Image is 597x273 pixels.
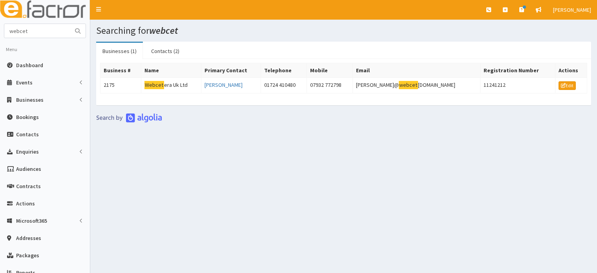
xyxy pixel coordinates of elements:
[553,6,591,13] span: [PERSON_NAME]
[144,81,164,89] mark: Webcet
[555,63,587,78] th: Actions
[480,78,555,93] td: 11241212
[352,63,480,78] th: Email
[204,81,243,88] a: [PERSON_NAME]
[16,96,44,103] span: Businesses
[145,43,186,59] a: Contacts (2)
[16,183,41,190] span: Contracts
[16,217,47,224] span: Microsoft365
[399,81,418,89] mark: webcet
[559,81,576,90] a: Edit
[100,63,141,78] th: Business #
[16,252,39,259] span: Packages
[96,26,591,36] h1: Searching for
[307,78,352,93] td: 07932 772798
[16,235,41,242] span: Addresses
[96,113,162,123] img: search-by-algolia-light-background.png
[100,78,141,93] td: 2175
[141,63,201,78] th: Name
[96,43,143,59] a: Businesses (1)
[480,63,555,78] th: Registration Number
[307,63,352,78] th: Mobile
[261,78,307,93] td: 01724 410480
[16,79,33,86] span: Events
[201,63,261,78] th: Primary Contact
[352,78,480,93] td: [PERSON_NAME]@ [DOMAIN_NAME]
[16,165,41,172] span: Audiences
[16,114,39,121] span: Bookings
[16,200,35,207] span: Actions
[16,148,39,155] span: Enquiries
[16,131,39,138] span: Contacts
[261,63,307,78] th: Telephone
[149,24,178,37] i: webcet
[141,78,201,93] td: era Uk Ltd
[4,24,70,38] input: Search...
[16,62,43,69] span: Dashboard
